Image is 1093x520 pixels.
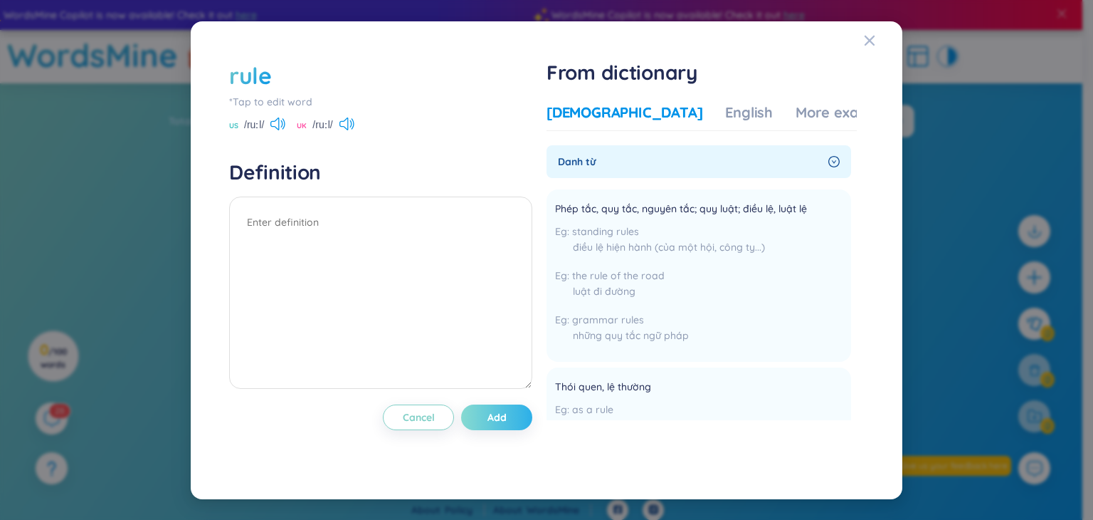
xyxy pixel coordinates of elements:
span: right-circle [828,156,840,167]
span: Thói quen, lệ thường [555,379,651,396]
div: luật đi đường [555,284,825,299]
h4: Definition [229,160,532,185]
div: English [725,103,773,123]
div: rule [229,60,272,91]
div: những quy tắc ngữ pháp [555,328,825,343]
h1: From dictionary [546,60,857,85]
span: Add [487,410,507,425]
span: Danh từ [558,154,823,170]
span: standing rules [572,225,639,238]
div: điều lệ hiện hành (của một hội, công ty...) [555,239,825,255]
span: as a rule [572,403,613,416]
span: Cancel [403,410,435,425]
span: US [229,120,238,132]
span: the rule of the road [572,269,665,282]
span: UK [297,120,307,132]
div: More examples [796,103,899,123]
span: Phép tắc, quy tắc, nguyên tắc; quy luật; điều lệ, luật lệ [555,201,807,218]
div: *Tap to edit word [229,94,532,110]
span: /ruːl/ [312,117,332,132]
span: grammar rules [572,313,644,326]
button: Close [864,21,902,60]
span: /ruːl/ [244,117,264,132]
div: [DEMOGRAPHIC_DATA] [546,103,702,123]
div: theo thói quen, theo lệ thường [555,417,729,433]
